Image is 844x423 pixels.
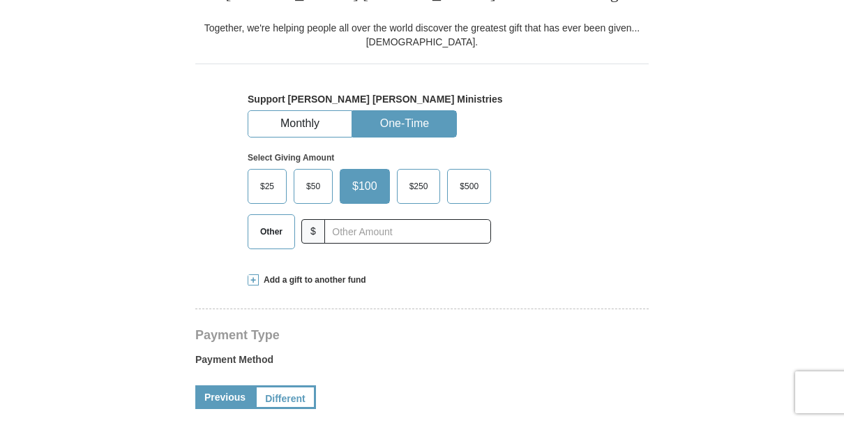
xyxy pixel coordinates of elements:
button: Monthly [248,111,352,137]
a: Different [255,385,316,409]
span: $25 [253,176,281,197]
a: Previous [195,385,255,409]
label: Payment Method [195,352,649,373]
span: $ [301,219,325,244]
span: $50 [299,176,327,197]
input: Other Amount [324,219,491,244]
h5: Support [PERSON_NAME] [PERSON_NAME] Ministries [248,94,596,105]
span: Other [253,221,289,242]
strong: Select Giving Amount [248,153,334,163]
div: Together, we're helping people all over the world discover the greatest gift that has ever been g... [195,21,649,49]
h4: Payment Type [195,329,649,341]
span: $500 [453,176,485,197]
button: One-Time [353,111,456,137]
span: $250 [402,176,435,197]
span: $100 [345,176,384,197]
span: Add a gift to another fund [259,274,366,286]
